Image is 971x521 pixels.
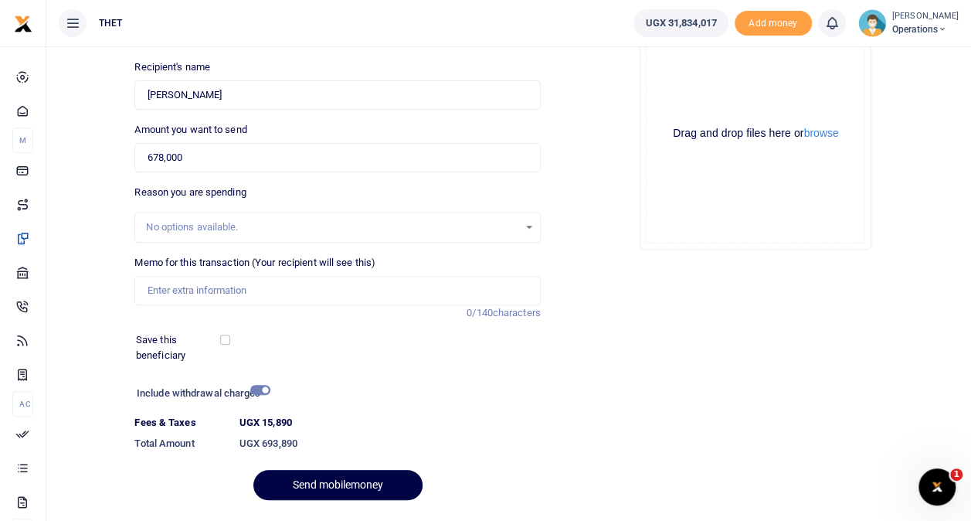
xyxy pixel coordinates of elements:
h6: Total Amount [134,438,226,450]
div: Drag and drop files here or [647,126,864,141]
a: UGX 31,834,017 [633,9,728,37]
a: logo-small logo-large logo-large [14,17,32,29]
label: Memo for this transaction (Your recipient will see this) [134,255,375,271]
button: Send mobilemoney [253,470,423,500]
input: UGX [134,143,540,172]
label: Amount you want to send [134,122,246,138]
span: THET [93,16,128,30]
li: Toup your wallet [735,11,812,36]
li: M [12,128,33,153]
label: Recipient's name [134,60,210,75]
img: profile-user [858,9,886,37]
div: File Uploader [640,18,871,250]
span: Operations [892,22,959,36]
button: browse [803,128,838,138]
a: profile-user [PERSON_NAME] Operations [858,9,959,37]
span: characters [493,307,541,318]
label: UGX 15,890 [239,415,292,431]
small: [PERSON_NAME] [892,10,959,23]
iframe: Intercom live chat [918,468,956,506]
label: Reason you are spending [134,185,246,200]
h6: Include withdrawal charges [137,387,263,400]
input: Enter extra information [134,276,540,305]
span: 0/140 [467,307,493,318]
li: Ac [12,391,33,417]
dt: Fees & Taxes [128,415,233,431]
label: Save this beneficiary [136,332,222,363]
span: 1 [950,468,963,481]
span: Add money [735,11,812,36]
h6: UGX 693,890 [239,438,541,450]
li: Wallet ballance [627,9,734,37]
a: Add money [735,16,812,28]
div: No options available. [146,220,518,235]
span: UGX 31,834,017 [645,15,716,31]
img: logo-small [14,15,32,33]
input: Loading name... [134,80,540,110]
